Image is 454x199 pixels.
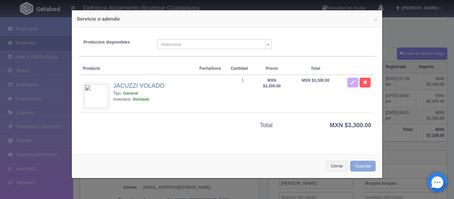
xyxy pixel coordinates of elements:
th: Producto [80,63,197,74]
strong: Ilimitado [133,97,149,102]
div: Inventario : [113,97,194,102]
a: JACUZZI VOLADO [113,82,165,89]
button: × [374,17,377,22]
h4: Servicio o adendo [77,15,377,22]
button: Guardar [350,161,376,172]
td: 1 [228,75,257,113]
img: 72x72&text=Sin+imagen [84,84,108,108]
th: Precio [257,63,286,74]
strong: MXN $3,300.00 [263,78,281,88]
th: Total [286,63,345,74]
strong: MXN $3,300.00 [330,122,371,129]
th: Fecha/hora [197,63,228,74]
div: Tipo : [113,91,194,96]
h3: Total [260,122,284,129]
label: Productos disponibles [78,39,153,46]
strong: General [123,91,138,96]
th: Cantidad [228,63,257,74]
span: Seleccionar [161,40,263,50]
button: Cerrar [326,161,348,172]
strong: MXN $3,300.00 [302,78,329,83]
a: Seleccionar [158,39,272,49]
